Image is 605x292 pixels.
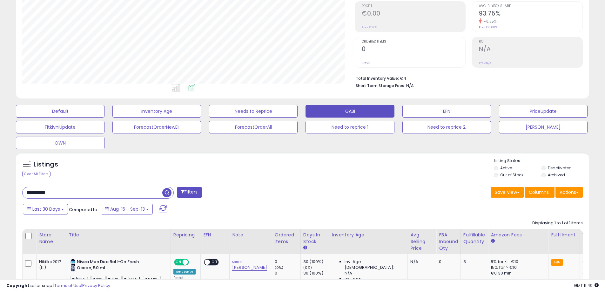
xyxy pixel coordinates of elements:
button: ForecastOrderNewEli [112,121,201,133]
button: PriceUpdate [499,105,588,118]
div: Clear All Filters [22,171,50,177]
h2: €0.00 [362,10,465,18]
span: ROI [479,40,582,44]
div: Inventory Age [332,232,405,238]
a: мин и [PERSON_NAME] [232,259,267,271]
div: Nikilko2017 (IT) [39,259,61,270]
div: Title [69,232,168,238]
button: Inventory Age [112,105,201,118]
span: Last 30 Days [32,206,60,212]
div: Days In Stock [303,232,326,245]
button: FitkivniUpdate [16,121,104,133]
small: (0%) [275,265,284,270]
button: Needs to Reprice [209,105,298,118]
span: Inv. Age [DEMOGRAPHIC_DATA]: [345,259,403,270]
li: €4 [356,74,578,82]
div: 3 [463,259,483,265]
span: Avg. Buybox Share [479,4,582,8]
b: Nivea Men Deo Roll-On Fresh Ocean, 50 ml [77,259,154,272]
small: Prev: €0.00 [362,25,377,29]
div: Fulfillment [551,232,577,238]
span: Aug-15 - Sep-13 [110,206,145,212]
div: N/A [410,259,431,265]
div: 30 (100%) [303,259,329,265]
div: Note [232,232,269,238]
small: -6.25% [482,19,496,24]
div: EFN [203,232,227,238]
small: (0%) [303,265,312,270]
small: Prev: 0 [362,61,371,65]
button: Last 30 Days [23,204,68,214]
div: 15% for > €10 [491,265,543,270]
small: Prev: 100.00% [479,25,497,29]
div: 8% for <= €10 [491,259,543,265]
small: Prev: N/A [479,61,491,65]
label: Deactivated [548,165,572,171]
span: OFF [188,260,198,265]
button: Need to reprice 1 [306,121,394,133]
div: Repricing [173,232,198,238]
button: Actions [555,187,583,198]
small: FBA [551,259,563,266]
div: Amazon Fees [491,232,546,238]
button: [PERSON_NAME] [499,121,588,133]
span: Compared to: [69,207,98,213]
small: (0%) [582,265,591,270]
button: ForecastOrderAll [209,121,298,133]
label: Out of Stock [500,172,523,178]
button: Filters [177,187,202,198]
b: Total Inventory Value: [356,76,399,81]
span: OFF [210,260,220,265]
div: 0 [439,259,456,265]
div: 0 [275,259,300,265]
div: Ordered Items [275,232,298,245]
b: Short Term Storage Fees: [356,83,405,88]
div: Avg Selling Price [410,232,434,252]
div: Amazon AI [173,269,196,275]
button: Save View [491,187,524,198]
small: Days In Stock. [303,245,307,251]
button: OWN [16,137,104,149]
img: 415sHveZWmL._SL40_.jpg [71,259,75,272]
span: Profit [362,4,465,8]
label: Active [500,165,512,171]
div: seller snap | | [6,283,110,289]
small: Amazon Fees. [491,238,494,244]
span: ON [175,260,183,265]
button: Aug-15 - Sep-13 [101,204,153,214]
div: €0.30 min [491,270,543,276]
label: Archived [548,172,565,178]
h2: 93.75% [479,10,582,18]
div: Store Name [39,232,64,245]
a: Terms of Use [54,282,81,289]
button: Need to reprice 2 [402,121,491,133]
span: Columns [529,189,549,195]
h2: 0 [362,45,465,54]
button: Default [16,105,104,118]
p: Listing States: [494,158,589,164]
span: N/A [406,83,414,89]
div: 0 [275,270,300,276]
h5: Listings [34,160,58,169]
a: Privacy Policy [82,282,110,289]
button: Columns [525,187,555,198]
span: N/A [345,270,352,276]
div: Displaying 1 to 1 of 1 items [532,220,583,226]
span: Ordered Items [362,40,465,44]
h2: N/A [479,45,582,54]
div: 30 (100%) [303,270,329,276]
div: FBA inbound Qty [439,232,458,252]
div: Fulfillable Quantity [463,232,485,245]
span: 2025-10-14 11:49 GMT [574,282,599,289]
button: GABI [306,105,394,118]
strong: Copyright [6,282,30,289]
button: EFN [402,105,491,118]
